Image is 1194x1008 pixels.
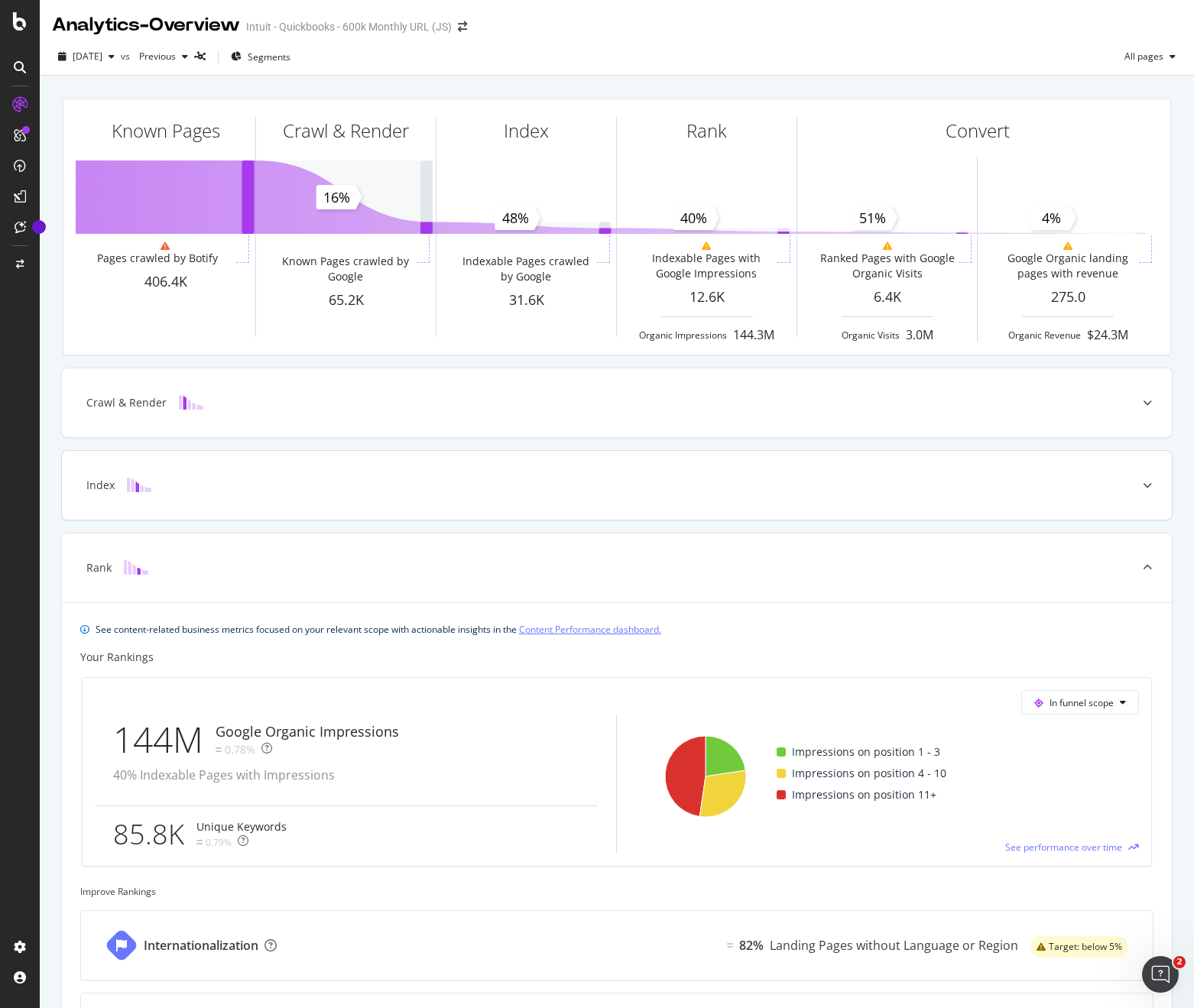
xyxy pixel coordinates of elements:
div: Unique Keywords [196,819,287,835]
img: block-icon [127,478,151,492]
span: Impressions on position 1 - 3 [792,743,940,761]
div: 12.6K [617,287,797,307]
span: Previous [133,50,176,63]
div: Landing Pages without Language or Region [770,937,1018,955]
span: Target: below 5% [1049,942,1122,951]
img: Equal [727,943,733,948]
div: See content-related business metrics focused on your relevant scope with actionable insights in the [96,621,661,637]
div: Index [504,118,549,144]
a: InternationalizationEqual82%Landing Pages without Language or Regionwarning label [80,910,1153,980]
div: Crawl & Render [283,118,409,144]
div: Tooltip anchor [32,220,46,234]
span: 2 [1173,956,1186,968]
div: Your Rankings [80,650,154,665]
div: 0.79% [206,836,232,849]
button: [DATE] [52,44,121,69]
div: Known Pages crawled by Google [277,254,414,284]
span: Impressions on position 4 - 10 [792,764,946,783]
div: 40% Indexable Pages with Impressions [113,767,420,784]
div: 144M [113,715,216,765]
span: 2025 Aug. 8th [73,50,102,63]
div: Improve Rankings [80,885,1153,898]
div: 85.8K [113,815,196,854]
a: See performance over time [1005,841,1139,854]
div: Known Pages [112,118,220,144]
span: In funnel scope [1050,696,1114,709]
div: Rank [686,118,727,144]
span: Impressions on position 11+ [792,786,936,804]
img: Equal [216,747,222,752]
img: Equal [196,840,203,844]
div: Indexable Pages crawled by Google [458,254,594,284]
div: 144.3M [733,326,774,344]
div: 31.6K [436,290,616,310]
button: Segments [225,44,297,69]
div: Index [86,478,115,493]
div: 0.78% [225,742,255,757]
span: See performance over time [1005,841,1122,854]
span: vs [121,50,133,63]
div: info banner [80,621,1153,637]
iframe: Intercom live chat [1142,956,1179,993]
button: In funnel scope [1021,690,1139,715]
img: block-icon [124,560,148,575]
div: Internationalization [144,937,258,955]
div: Crawl & Render [86,395,167,410]
button: Previous [133,44,194,69]
div: warning label [1030,936,1128,958]
button: All pages [1118,44,1182,69]
div: Organic Impressions [639,329,727,342]
div: Pages crawled by Botify [97,251,218,266]
div: Google Organic Impressions [216,722,399,742]
img: block-icon [179,395,203,410]
div: Indexable Pages with Google Impressions [638,251,774,281]
span: All pages [1118,50,1163,63]
div: 82% [739,937,764,955]
div: 406.4K [76,272,255,292]
div: arrow-right-arrow-left [458,21,467,32]
div: 65.2K [256,290,436,310]
div: Intuit - Quickbooks - 600k Monthly URL (JS) [246,19,452,34]
svg: A chart. [660,715,751,835]
div: Analytics - Overview [52,12,240,38]
div: Rank [86,560,112,575]
a: Content Performance dashboard. [519,621,661,637]
span: Segments [248,50,290,63]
